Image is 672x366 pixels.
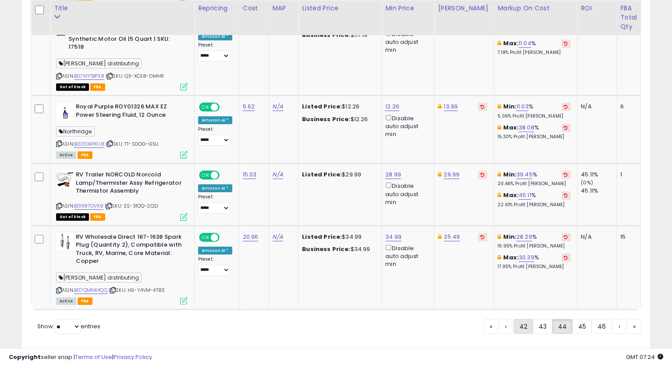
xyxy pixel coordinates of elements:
div: ASIN: [56,233,188,304]
div: ROI [581,4,613,13]
span: OFF [218,172,232,179]
div: Min Price [385,4,430,13]
img: 41OFloKW10L._SL40_.jpg [56,233,74,251]
span: | SKU: TT-SDOG-IE9J [106,140,158,147]
a: 28.99 [385,170,401,179]
div: Title [54,4,191,13]
span: All listings currently available for purchase on Amazon [56,151,76,159]
span: ON [200,104,211,111]
div: $34.99 [302,245,375,253]
span: ‹ [505,322,507,331]
a: N/A [273,170,283,179]
a: B01KR7DVX8 [74,202,103,210]
div: Disable auto adjust min [385,113,427,139]
b: Max: [504,123,519,132]
a: 20.96 [243,233,259,241]
span: « [490,322,492,331]
a: 39.45 [516,170,533,179]
span: FBA [78,151,92,159]
div: Preset: [198,42,232,62]
div: % [498,191,571,208]
div: 45.11% [581,187,617,195]
span: Show: entries [37,322,100,330]
div: $34.99 [302,233,375,241]
a: 42 [514,319,533,334]
p: 7.19% Profit [PERSON_NAME] [498,50,571,56]
b: Royal Purple ROY01326 MAX EZ Power Steering Fluid, 12 Ounce [76,103,182,121]
b: RV Wholesale Direct 167-1638 Spark Plug (Quantity 2), Compatible with Truck, RV, Marine, Core Mat... [76,233,182,268]
div: % [498,254,571,270]
div: Amazon AI * [198,116,232,124]
div: % [498,171,571,187]
span: OFF [218,104,232,111]
strong: Copyright [9,353,41,361]
span: | SKU: Q3-XCE8-DMHR [106,72,164,79]
a: 15.03 [243,170,257,179]
div: $12.26 [302,115,375,123]
div: 15 [621,233,634,241]
a: N/A [273,102,283,111]
span: FBA [90,213,105,221]
div: seller snap | | [9,353,152,362]
span: [PERSON_NAME] distributing [56,58,142,68]
div: ASIN: [56,103,188,158]
b: Listed Price: [302,102,342,111]
div: ASIN: [56,171,188,219]
span: | SKU: H5-Y4VM-4T8S [109,287,165,294]
b: Royal Purple HMX w/Synerlec | High Mileage SAE 5W-20 Premium Synthetic Motor Oil |5 Quart | SKU: ... [68,19,175,54]
b: Max: [504,253,519,262]
div: Disable auto adjust min [385,243,427,269]
div: % [498,39,571,56]
div: N/A [581,233,610,241]
p: 22.61% Profit [PERSON_NAME] [498,202,571,208]
div: $12.26 [302,103,375,111]
div: % [498,233,571,249]
span: » [633,322,636,331]
p: 20.46% Profit [PERSON_NAME] [498,181,571,187]
a: 45 [572,319,592,334]
a: 28.29 [516,233,532,241]
a: 11.04 [519,39,531,48]
div: FBA Total Qty [621,4,637,31]
div: 1 [621,171,634,179]
div: ASIN: [56,19,188,90]
a: 29.99 [444,170,460,179]
b: Max: [504,39,519,47]
a: B07QMNK4QQ [74,287,107,294]
a: Terms of Use [75,353,112,361]
span: [PERSON_NAME] distributing [56,273,142,283]
span: FBA [78,298,92,305]
b: Listed Price: [302,170,342,179]
span: 2025-10-14 07:24 GMT [626,353,663,361]
b: Min: [504,102,517,111]
div: % [498,124,571,140]
div: % [498,103,571,119]
a: 13.99 [444,102,458,111]
div: Cost [243,4,265,13]
p: 16.95% Profit [PERSON_NAME] [498,243,571,249]
a: 38.08 [519,123,534,132]
p: 15.30% Profit [PERSON_NAME] [498,134,571,140]
span: All listings currently available for purchase on Amazon [56,298,76,305]
b: Min: [504,233,517,241]
a: 30.39 [519,253,534,262]
div: 6 [621,103,634,111]
img: 41Wrj9gfXiL._SL40_.jpg [56,171,74,188]
span: All listings that are currently out of stock and unavailable for purchase on Amazon [56,213,89,221]
div: Amazon AI * [198,32,232,40]
span: ON [200,172,211,179]
a: 11.03 [516,102,529,111]
a: 35.49 [444,233,460,241]
a: 5.62 [243,102,255,111]
p: 17.95% Profit [PERSON_NAME] [498,264,571,270]
b: Business Price: [302,245,350,253]
b: Listed Price: [302,233,342,241]
span: | SKU: SS-31OQ-2QSI [105,202,158,209]
a: B001DKPXU8 [74,140,104,148]
span: Northridge [56,126,95,136]
div: Preset: [198,194,232,214]
span: ON [200,233,211,241]
div: Preset: [198,256,232,276]
div: MAP [273,4,295,13]
a: Privacy Policy [114,353,152,361]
